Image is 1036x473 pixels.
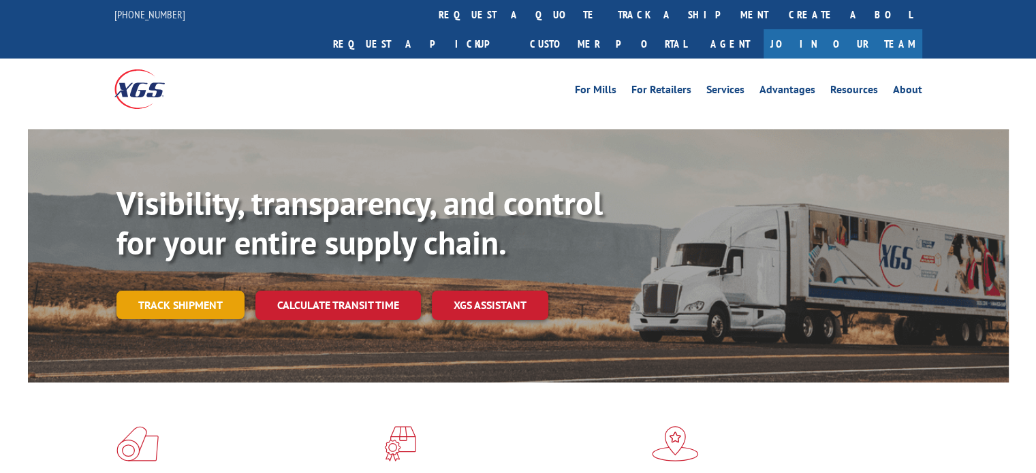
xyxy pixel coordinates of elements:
[520,29,697,59] a: Customer Portal
[575,84,616,99] a: For Mills
[830,84,878,99] a: Resources
[384,426,416,461] img: xgs-icon-focused-on-flooring-red
[631,84,691,99] a: For Retailers
[432,291,548,320] a: XGS ASSISTANT
[116,182,603,263] b: Visibility, transparency, and control for your entire supply chain.
[697,29,764,59] a: Agent
[764,29,922,59] a: Join Our Team
[652,426,699,461] img: xgs-icon-flagship-distribution-model-red
[255,291,421,320] a: Calculate transit time
[116,426,159,461] img: xgs-icon-total-supply-chain-intelligence-red
[114,7,185,21] a: [PHONE_NUMBER]
[759,84,815,99] a: Advantages
[706,84,744,99] a: Services
[116,291,245,319] a: Track shipment
[323,29,520,59] a: Request a pickup
[893,84,922,99] a: About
